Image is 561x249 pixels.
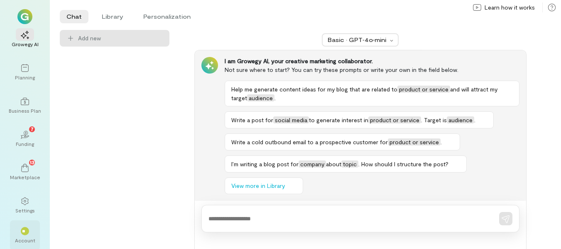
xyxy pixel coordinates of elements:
[447,116,474,123] span: audience
[225,111,494,128] button: Write a post forsocial mediato generate interest inproduct or service. Target isaudience.
[247,94,274,101] span: audience
[15,74,35,81] div: Planning
[10,174,40,180] div: Marketplace
[225,65,519,74] div: Not sure where to start? You can try these prompts or write your own in the field below.
[9,107,41,114] div: Business Plan
[231,138,388,145] span: Write a cold outbound email to a prospective customer for
[341,160,358,168] span: topic
[231,182,285,190] span: View more in Library
[60,10,88,23] li: Chat
[388,138,441,145] span: product or service
[225,133,460,150] button: Write a cold outbound email to a prospective customer forproduct or service.
[485,3,535,12] span: Learn how it works
[10,124,40,154] a: Funding
[231,116,273,123] span: Write a post for
[225,155,467,173] button: I’m writing a blog post forcompanyabouttopic. How should I structure the post?
[231,160,299,168] span: I’m writing a blog post for
[231,86,497,101] span: and will attract my target
[474,116,475,123] span: .
[12,41,39,47] div: Growegy AI
[95,10,130,23] li: Library
[10,91,40,121] a: Business Plan
[10,190,40,220] a: Settings
[273,116,309,123] span: social media
[10,157,40,187] a: Marketplace
[358,160,448,168] span: . How should I structure the post?
[225,178,303,194] button: View more in Library
[10,24,40,54] a: Growegy AI
[397,86,450,93] span: product or service
[421,116,447,123] span: . Target is
[16,141,34,147] div: Funding
[274,94,276,101] span: .
[326,160,341,168] span: about
[368,116,421,123] span: product or service
[137,10,197,23] li: Personalization
[78,34,101,42] span: Add new
[10,57,40,87] a: Planning
[441,138,442,145] span: .
[31,125,34,133] span: 7
[15,237,35,244] div: Account
[225,57,519,65] div: I am Growegy AI, your creative marketing collaborator.
[328,36,387,44] div: Basic · GPT‑4o‑mini
[231,86,397,93] span: Help me generate content ideas for my blog that are related to
[15,207,35,214] div: Settings
[30,158,34,166] span: 13
[299,160,326,168] span: company
[225,81,519,106] button: Help me generate content ideas for my blog that are related toproduct or serviceand will attract ...
[309,116,368,123] span: to generate interest in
